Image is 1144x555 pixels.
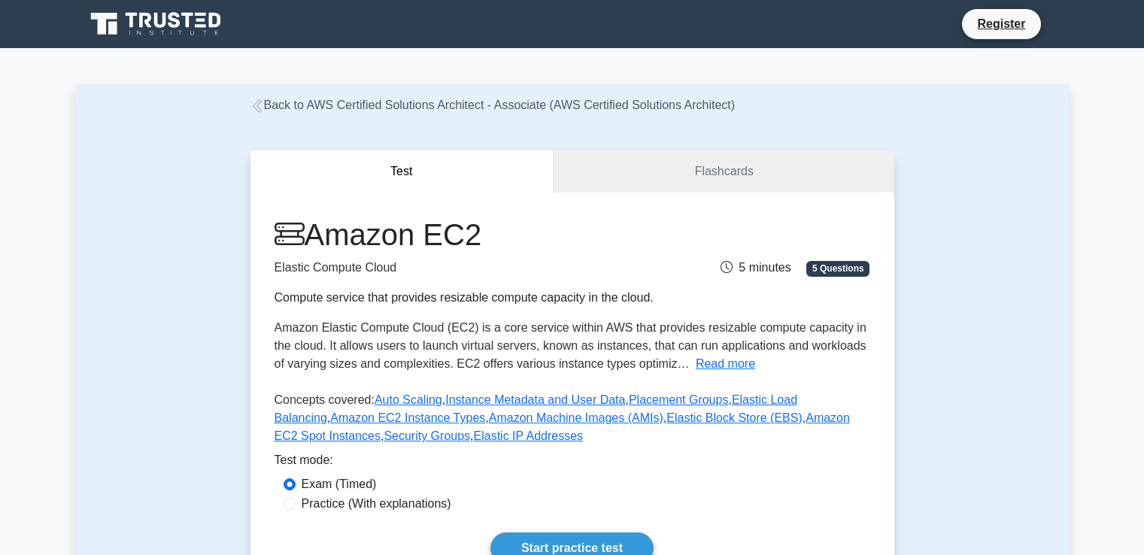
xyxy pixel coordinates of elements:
[384,429,470,442] a: Security Groups
[806,261,869,276] span: 5 Questions
[250,150,554,193] button: Test
[489,411,663,424] a: Amazon Machine Images (AMIs)
[302,495,451,513] label: Practice (With explanations)
[275,217,666,253] h1: Amazon EC2
[629,393,729,406] a: Placement Groups
[275,289,666,307] div: Compute service that provides resizable compute capacity in the cloud.
[275,391,870,451] p: Concepts covered: , , , , , , , , ,
[250,99,736,111] a: Back to AWS Certified Solutions Architect - Associate (AWS Certified Solutions Architect)
[302,475,377,493] label: Exam (Timed)
[275,451,870,475] div: Test mode:
[375,393,442,406] a: Auto Scaling
[275,259,666,277] p: Elastic Compute Cloud
[696,355,755,373] button: Read more
[275,321,866,370] span: Amazon Elastic Compute Cloud (EC2) is a core service within AWS that provides resizable compute c...
[554,150,894,193] a: Flashcards
[445,393,625,406] a: Instance Metadata and User Data
[721,261,790,274] span: 5 minutes
[474,429,584,442] a: Elastic IP Addresses
[330,411,485,424] a: Amazon EC2 Instance Types
[666,411,803,424] a: Elastic Block Store (EBS)
[968,14,1034,33] a: Register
